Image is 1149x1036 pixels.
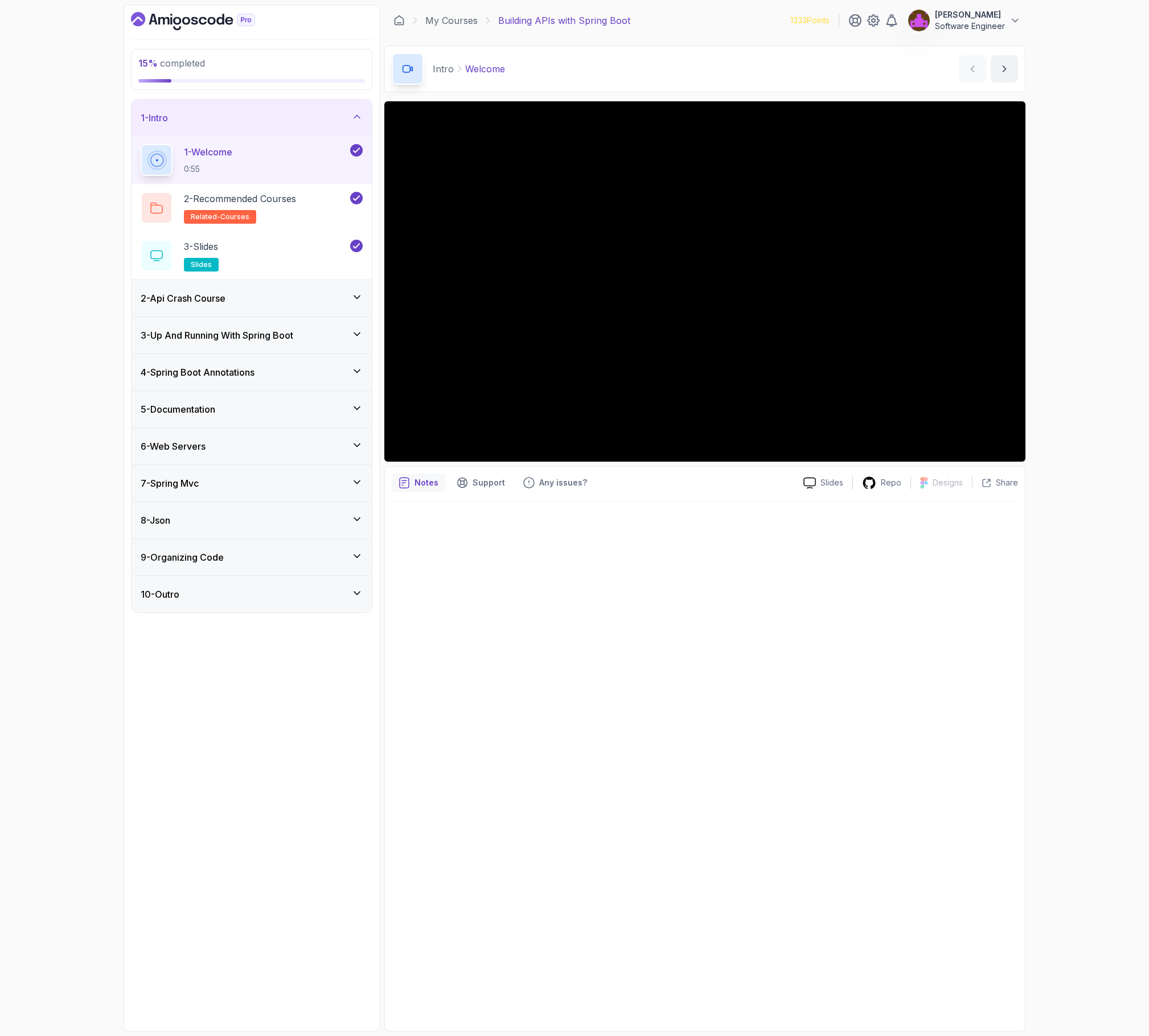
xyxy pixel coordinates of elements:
p: [PERSON_NAME] [935,9,1005,20]
h3: 7 - Spring Mvc [141,476,199,490]
a: Slides [794,477,852,489]
button: 2-Recommended Coursesrelated-courses [141,192,363,224]
h3: 8 - Json [141,513,170,527]
button: next content [991,55,1018,83]
button: 6-Web Servers [132,428,372,464]
p: 1333 Points [790,15,830,26]
button: user profile image[PERSON_NAME]Software Engineer [908,9,1021,32]
button: 10-Outro [132,576,372,612]
button: 9-Organizing Code [132,539,372,575]
button: 3-Up And Running With Spring Boot [132,317,372,353]
p: Support [473,477,505,488]
a: Dashboard [393,15,405,26]
button: previous content [959,55,986,83]
a: Repo [853,476,910,490]
button: 3-Slidesslides [141,240,363,272]
button: Feedback button [516,474,594,492]
button: 1-Welcome0:55 [141,144,363,176]
p: Slides [820,477,843,488]
a: Dashboard [131,12,281,30]
button: 2-Api Crash Course [132,280,372,316]
h3: 6 - Web Servers [141,439,206,453]
p: Software Engineer [935,20,1005,32]
p: Notes [415,477,438,488]
p: Any issues? [539,477,587,488]
h3: 1 - Intro [141,111,168,125]
p: 0:55 [184,163,232,175]
p: Repo [881,477,901,488]
p: Welcome [465,62,505,76]
h3: 3 - Up And Running With Spring Boot [141,328,293,342]
a: My Courses [425,14,478,27]
iframe: 1 - Hi [384,101,1025,462]
p: 2 - Recommended Courses [184,192,296,205]
button: 5-Documentation [132,391,372,427]
span: 15 % [138,57,158,69]
p: Share [996,477,1018,488]
img: user profile image [908,10,930,31]
button: 8-Json [132,502,372,538]
span: related-courses [191,212,249,221]
button: 7-Spring Mvc [132,465,372,501]
p: 1 - Welcome [184,145,232,159]
button: notes button [392,474,445,492]
p: Designs [933,477,963,488]
h3: 9 - Organizing Code [141,550,224,564]
p: Building APIs with Spring Boot [498,14,630,27]
span: slides [191,260,212,269]
p: Intro [433,62,454,76]
h3: 10 - Outro [141,587,179,601]
span: completed [138,57,205,69]
button: 4-Spring Boot Annotations [132,354,372,390]
button: 1-Intro [132,100,372,136]
button: Support button [450,474,512,492]
h3: 4 - Spring Boot Annotations [141,365,255,379]
button: Share [972,477,1018,488]
h3: 5 - Documentation [141,402,215,416]
p: 3 - Slides [184,240,218,253]
h3: 2 - Api Crash Course [141,291,225,305]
